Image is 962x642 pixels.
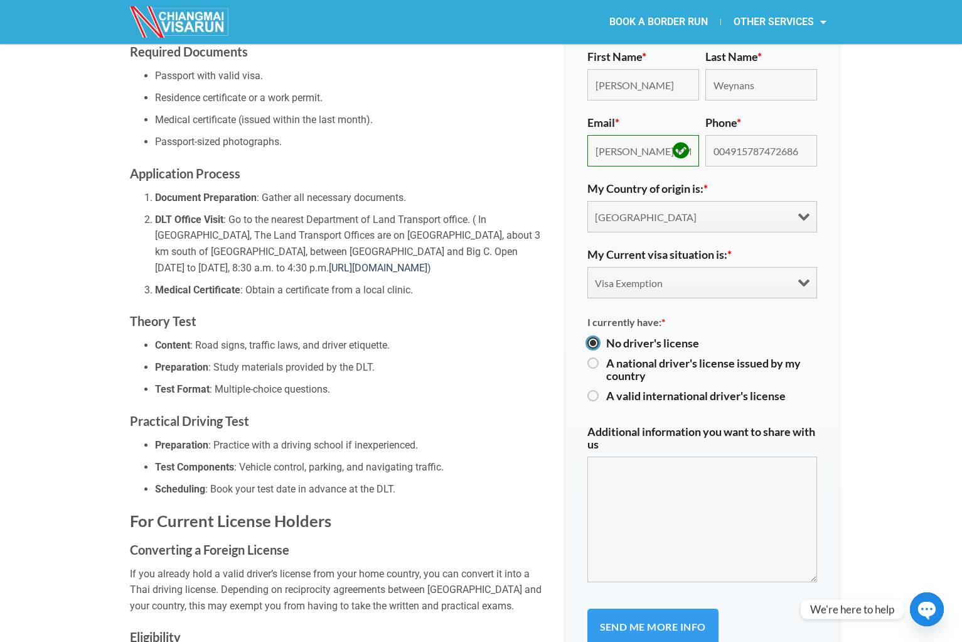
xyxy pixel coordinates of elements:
strong: Document Preparation [155,192,257,204]
h3: Required Documents [130,41,547,62]
li: : Multiple-choice questions. [155,381,547,398]
label: A valid international driver's license [606,389,817,402]
li: Passport-sized photographs. [155,134,547,150]
label: My Country of origin is: [587,182,708,195]
label: Email [587,116,619,129]
label: Last Name [705,50,762,63]
label: My Current visa situation is: [587,248,732,261]
p: If you already hold a valid driver’s license from your home country, you can convert it into a Th... [130,566,547,614]
label: Additional information you want to share with us [587,425,817,450]
strong: Content [155,339,190,351]
li: : Practice with a driving school if inexperienced. [155,437,547,454]
span: I currently have: [587,316,665,328]
a: OTHER SERVICES [721,8,839,36]
strong: Test Format [155,383,210,395]
li: Residence certificate or a work permit. [155,90,547,106]
nav: Menu [481,8,839,36]
h3: Application Process [130,163,547,183]
a: BOOK A BORDER RUN [597,8,720,36]
label: Phone [705,116,741,129]
a: [URL][DOMAIN_NAME] [329,262,427,274]
strong: Medical Certificate [155,284,240,296]
li: : Obtain a certificate from a local clinic. [155,282,547,298]
h3: Practical Driving Test [130,411,547,431]
strong: Preparation [155,439,208,451]
strong: Test Components [155,461,234,473]
strong: Preparation [155,361,208,373]
strong: DLT Office Visit [155,214,223,226]
label: A national driver's license issued by my country [606,357,817,382]
li: : Gather all necessary documents. [155,190,547,206]
label: First Name [587,50,646,63]
li: : Study materials provided by the DLT. [155,359,547,376]
li: Medical certificate (issued within the last month). [155,112,547,128]
h2: For Current License Holders [130,511,547,531]
li: : Vehicle control, parking, and navigating traffic. [155,459,547,476]
strong: Scheduling [155,483,205,495]
h3: Converting a Foreign License [130,540,547,560]
h3: Theory Test [130,311,547,331]
label: No driver's license [606,337,817,349]
li: : Road signs, traffic laws, and driver etiquette. [155,337,547,354]
li: Passport with valid visa. [155,68,547,84]
li: : Go to the nearest Department of Land Transport office. ( In [GEOGRAPHIC_DATA], The Land Transpo... [155,212,547,276]
li: : Book your test date in advance at the DLT. [155,481,547,498]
